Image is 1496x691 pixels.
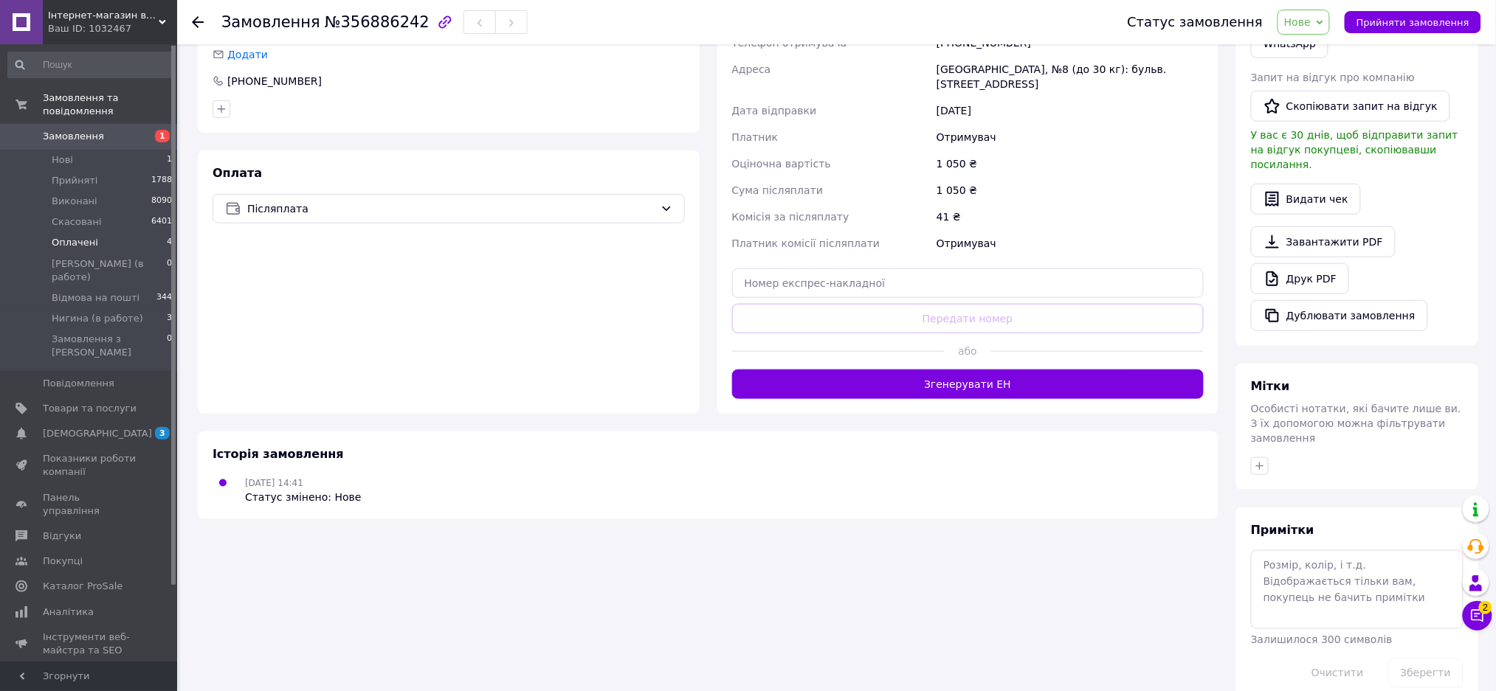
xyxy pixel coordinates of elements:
span: 344 [156,291,172,305]
span: Показники роботи компанії [43,452,137,479]
span: №356886242 [325,13,430,31]
span: Примітки [1251,523,1314,537]
span: Платник комісії післяплати [732,237,880,249]
span: 1 [155,130,170,142]
span: Замовлення та повідомлення [43,91,177,118]
div: 1 050 ₴ [934,177,1207,204]
div: 1 050 ₴ [934,150,1207,177]
input: Номер експрес-накладної [732,268,1204,298]
div: [PHONE_NUMBER] [226,74,323,88]
span: Телефон отримувача [732,37,847,49]
button: Згенерувати ЕН [732,369,1204,399]
span: Додати [227,49,268,60]
div: Ваш ID: 1032467 [48,22,177,35]
span: Комісія за післяплату [732,211,849,223]
span: 3 [167,312,172,325]
span: 3 [155,427,170,440]
input: Пошук [7,52,173,78]
span: Прийняті [52,174,97,187]
span: Платник [732,131,779,143]
span: 8090 [151,195,172,208]
span: 1 [167,153,172,167]
span: 1788 [151,174,172,187]
span: Замовлення [221,13,320,31]
span: Товари та послуги [43,402,137,415]
span: 0 [167,257,172,284]
span: Каталог ProSale [43,580,123,593]
span: Панель управління [43,491,137,518]
div: Статус змінено: Нове [245,490,362,504]
span: Оціночна вартість [732,158,831,170]
span: 0 [167,333,172,359]
span: Скасовані [52,215,102,229]
span: Повідомлення [43,377,114,390]
span: Особисті нотатки, які бачите лише ви. З їх допомогою можна фільтрувати замовлення [1251,403,1461,444]
span: Історія замовлення [213,447,344,461]
span: Мітки [1251,379,1290,393]
span: або [944,344,991,358]
span: Нові [52,153,73,167]
span: Замовлення [43,130,104,143]
span: 2 [1479,601,1492,614]
span: Залишилося 300 символів [1251,633,1393,645]
span: Інтернет-магазин взуття ALLEGRET [48,9,159,22]
button: Чат з покупцем2 [1463,601,1492,631]
span: Замовлення з [PERSON_NAME] [52,333,167,359]
span: Прийняти замовлення [1357,17,1469,28]
span: Інструменти веб-майстра та SEO [43,631,137,657]
span: Нове [1284,16,1311,28]
div: Повернутися назад [192,15,204,29]
span: [PERSON_NAME] (в работе) [52,257,167,284]
span: [DATE] 14:41 [245,478,303,488]
a: Друк PDF [1251,263,1349,294]
span: Відгуки [43,529,81,543]
span: 6401 [151,215,172,229]
div: Отримувач [934,230,1207,257]
span: Адреса [732,63,771,75]
span: Покупці [43,555,83,568]
span: Сума післяплати [732,184,824,196]
a: Завантажити PDF [1251,226,1396,257]
div: Отримувач [934,124,1207,150]
span: Післяплата [247,201,655,217]
span: Аналітика [43,605,94,619]
button: Дублювати замовлення [1251,300,1428,331]
button: Скопіювати запит на відгук [1251,91,1450,122]
span: У вас є 30 днів, щоб відправити запит на відгук покупцеві, скопіювавши посилання. [1251,129,1458,170]
button: Прийняти замовлення [1345,11,1481,33]
span: Дата відправки [732,105,817,117]
div: Статус замовлення [1128,15,1264,29]
span: Оплата [213,166,262,180]
span: Запит на відгук про компанію [1251,72,1415,83]
span: Оплачені [52,236,98,249]
span: Виконані [52,195,97,208]
div: [GEOGRAPHIC_DATA], №8 (до 30 кг): бульв. [STREET_ADDRESS] [934,56,1207,97]
span: [DEMOGRAPHIC_DATA] [43,427,152,440]
span: 4 [167,236,172,249]
button: Видати чек [1251,184,1361,215]
div: [DATE] [934,97,1207,124]
span: Відмова на пошті [52,291,139,305]
span: Нигина (в работе) [52,312,143,325]
div: 41 ₴ [934,204,1207,230]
